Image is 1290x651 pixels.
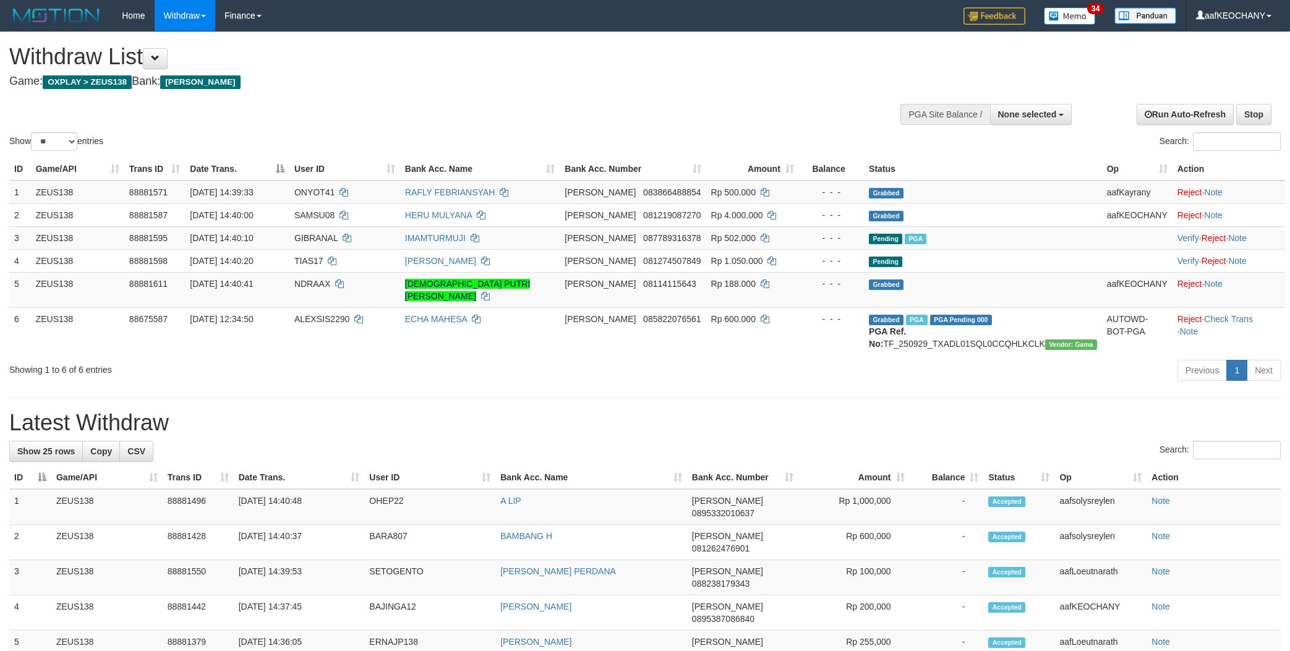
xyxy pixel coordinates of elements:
[119,441,153,462] a: CSV
[9,181,31,204] td: 1
[294,279,330,289] span: NDRAAX
[1147,466,1281,489] th: Action
[692,543,750,553] span: Copy 081262476901 to clipboard
[804,255,859,267] div: - - -
[905,234,926,244] span: Marked by aafsolysreylen
[17,446,75,456] span: Show 25 rows
[1228,233,1247,243] a: Note
[990,104,1072,125] button: None selected
[129,187,168,197] span: 88881571
[1102,272,1173,307] td: aafKEOCHANY
[804,186,859,198] div: - - -
[43,75,132,89] span: OXPLAY > ZEUS138
[294,314,350,324] span: ALEXSIS2290
[190,279,253,289] span: [DATE] 14:40:41
[190,187,253,197] span: [DATE] 14:39:33
[804,232,859,244] div: - - -
[129,233,168,243] span: 88881595
[1247,360,1281,381] a: Next
[988,532,1025,542] span: Accepted
[798,595,910,631] td: Rp 200,000
[190,256,253,266] span: [DATE] 14:40:20
[643,279,696,289] span: Copy 08114115643 to clipboard
[565,314,636,324] span: [PERSON_NAME]
[988,496,1025,507] span: Accepted
[405,210,472,220] a: HERU MULYANA
[804,313,859,325] div: - - -
[869,234,902,244] span: Pending
[405,187,495,197] a: RAFLY FEBRIANSYAH
[1177,314,1202,324] a: Reject
[1102,203,1173,226] td: aafKEOCHANY
[988,637,1025,648] span: Accepted
[364,489,495,525] td: OHEP22
[9,411,1281,435] h1: Latest Withdraw
[692,508,754,518] span: Copy 0895332010637 to clipboard
[988,602,1025,613] span: Accepted
[1102,307,1173,355] td: AUTOWD-BOT-PGA
[1226,360,1247,381] a: 1
[1204,314,1253,324] a: Check Trans
[500,637,571,647] a: [PERSON_NAME]
[405,279,531,301] a: [DEMOGRAPHIC_DATA] PUTRI [PERSON_NAME]
[127,446,145,456] span: CSV
[9,525,51,560] td: 2
[910,489,984,525] td: -
[1160,132,1281,151] label: Search:
[31,272,124,307] td: ZEUS138
[500,531,552,541] a: BAMBANG H
[1236,104,1271,125] a: Stop
[1204,279,1223,289] a: Note
[711,256,763,266] span: Rp 1.050.000
[289,158,400,181] th: User ID: activate to sort column ascending
[998,109,1057,119] span: None selected
[1202,233,1226,243] a: Reject
[364,560,495,595] td: SETOGENTO
[160,75,240,89] span: [PERSON_NAME]
[294,256,323,266] span: TIAS17
[565,187,636,197] span: [PERSON_NAME]
[1054,489,1147,525] td: aafsolysreylen
[560,158,706,181] th: Bank Acc. Number: activate to sort column ascending
[9,249,31,272] td: 4
[565,279,636,289] span: [PERSON_NAME]
[1180,326,1198,336] a: Note
[900,104,989,125] div: PGA Site Balance /
[124,158,185,181] th: Trans ID: activate to sort column ascending
[930,315,992,325] span: PGA Pending
[906,315,928,325] span: Marked by aafpengsreynich
[804,278,859,290] div: - - -
[1151,531,1170,541] a: Note
[711,210,763,220] span: Rp 4.000.000
[9,307,31,355] td: 6
[711,279,756,289] span: Rp 188.000
[31,203,124,226] td: ZEUS138
[910,560,984,595] td: -
[234,489,365,525] td: [DATE] 14:40:48
[1137,104,1234,125] a: Run Auto-Refresh
[798,560,910,595] td: Rp 100,000
[798,525,910,560] td: Rp 600,000
[405,314,467,324] a: ECHA MAHESA
[9,75,848,88] h4: Game: Bank:
[82,441,120,462] a: Copy
[692,531,763,541] span: [PERSON_NAME]
[1151,637,1170,647] a: Note
[129,314,168,324] span: 88675587
[51,560,163,595] td: ZEUS138
[1151,566,1170,576] a: Note
[692,579,750,589] span: Copy 088238179343 to clipboard
[1177,279,1202,289] a: Reject
[163,489,234,525] td: 88881496
[1173,226,1285,249] td: · ·
[798,466,910,489] th: Amount: activate to sort column ascending
[1151,496,1170,506] a: Note
[711,187,756,197] span: Rp 500.000
[31,132,77,151] select: Showentries
[963,7,1025,25] img: Feedback.jpg
[1054,466,1147,489] th: Op: activate to sort column ascending
[234,466,365,489] th: Date Trans.: activate to sort column ascending
[9,132,103,151] label: Show entries
[9,158,31,181] th: ID
[706,158,799,181] th: Amount: activate to sort column ascending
